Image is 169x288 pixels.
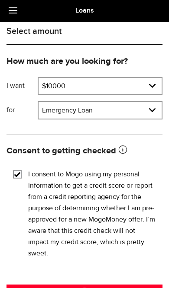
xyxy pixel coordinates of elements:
h1: Select amount [6,27,162,36]
label: I consent to Mogo using my personal information to get a credit score or report from a credit rep... [28,169,156,259]
input: I consent to Mogo using my personal information to get a credit score or report from a credit rep... [13,169,22,178]
label: I want [6,81,38,91]
label: for [6,106,38,115]
strong: Consent to getting checked [6,146,127,155]
strong: How much are you looking for? [6,57,128,66]
button: Open LiveChat chat widget [7,3,33,30]
span: Loans [75,7,94,15]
